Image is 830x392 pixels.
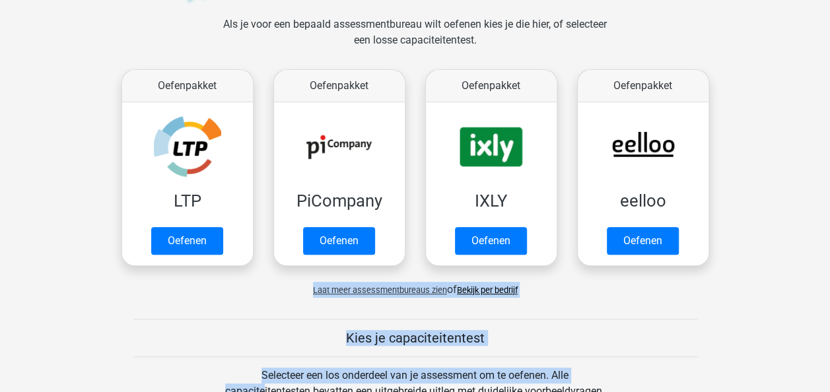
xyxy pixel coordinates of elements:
[455,227,527,255] a: Oefenen
[133,330,697,346] h5: Kies je capaciteitentest
[112,271,719,298] div: of
[457,285,518,295] a: Bekijk per bedrijf
[313,285,447,295] span: Laat meer assessmentbureaus zien
[303,227,375,255] a: Oefenen
[151,227,223,255] a: Oefenen
[213,16,617,64] div: Als je voor een bepaald assessmentbureau wilt oefenen kies je die hier, of selecteer een losse ca...
[607,227,679,255] a: Oefenen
